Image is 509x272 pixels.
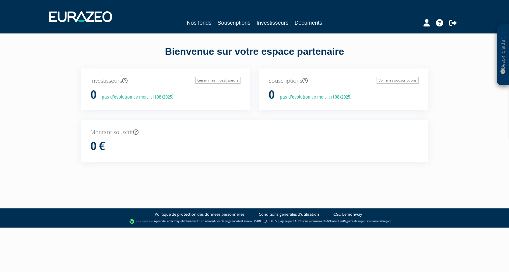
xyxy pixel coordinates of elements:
[195,77,240,84] a: Gérer mes investisseurs
[217,19,250,27] a: Souscriptions
[257,19,289,27] a: Investisseurs
[166,219,180,223] a: Lemonway
[6,218,503,225] div: - Agent de (établissement de paiement dont le siège social est situé au [STREET_ADDRESS], agréé p...
[377,77,419,84] a: Voir mes souscriptions
[295,19,322,27] a: Documents
[259,211,319,217] a: Conditions générales d'utilisation
[343,219,391,223] a: Registre des agents financiers (Regafi)
[187,19,211,27] a: Nos fonds
[155,211,244,217] a: Politique de protection des données personnelles
[90,77,240,85] p: Investisseurs
[90,128,419,136] p: Montant souscrit
[333,211,362,217] a: CGU Lemonway
[49,11,112,22] img: 1732889491-logotype_eurazeo_blanc_rvb.png
[500,28,507,82] p: Besoin d'aide ?
[76,45,433,68] div: Bienvenue sur votre espace partenaire
[269,89,275,101] h1: 0
[97,94,174,101] p: pas d'évolution ce mois-ci (08/2025)
[269,77,419,85] p: Souscriptions
[129,218,153,225] img: logo-lemonway.png
[276,94,352,101] p: pas d'évolution ce mois-ci (08/2025)
[90,89,97,101] h1: 0
[90,140,105,153] h1: 0 €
